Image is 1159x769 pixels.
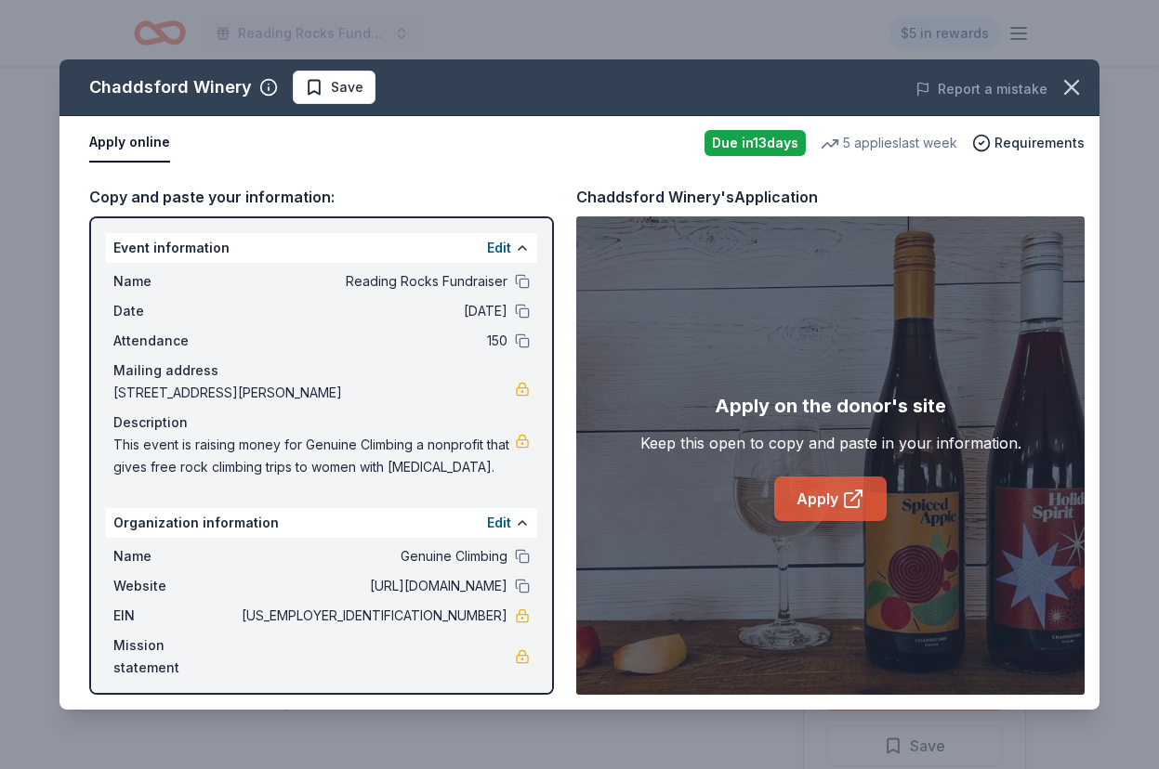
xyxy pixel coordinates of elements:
span: Website [113,575,238,597]
button: Apply online [89,124,170,163]
span: Save [331,76,363,98]
div: Mailing address [113,359,530,382]
span: Name [113,270,238,293]
div: Event information [106,233,537,263]
span: Date [113,300,238,322]
button: Save [293,71,375,104]
button: Edit [487,237,511,259]
span: Attendance [113,330,238,352]
span: [STREET_ADDRESS][PERSON_NAME] [113,382,515,404]
a: Apply [774,476,887,521]
span: Mission statement [113,634,238,679]
span: Genuine Climbing [238,545,507,567]
div: Chaddsford Winery's Application [576,185,818,209]
div: Due in 13 days [705,130,806,156]
div: 5 applies last week [821,132,957,154]
span: 150 [238,330,507,352]
div: Chaddsford Winery [89,72,252,102]
div: Organization information [106,508,537,538]
span: [US_EMPLOYER_IDENTIFICATION_NUMBER] [238,605,507,627]
span: Reading Rocks Fundraiser [238,270,507,293]
span: Name [113,545,238,567]
button: Edit [487,512,511,534]
span: [DATE] [238,300,507,322]
span: Requirements [994,132,1085,154]
div: Description [113,411,530,434]
button: Requirements [972,132,1085,154]
div: Keep this open to copy and paste in your information. [640,432,1021,454]
div: Apply on the donor's site [715,391,946,421]
button: Report a mistake [915,78,1047,100]
span: EIN [113,605,238,627]
span: This event is raising money for Genuine Climbing a nonprofit that gives free rock climbing trips ... [113,434,515,478]
div: Copy and paste your information: [89,185,554,209]
span: [URL][DOMAIN_NAME] [238,575,507,597]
